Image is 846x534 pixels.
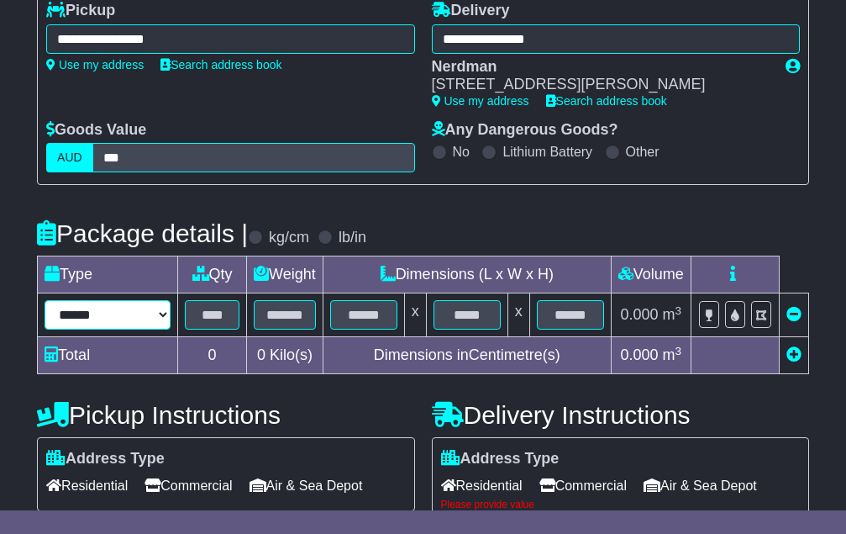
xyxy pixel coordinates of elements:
[507,293,529,337] td: x
[621,346,659,363] span: 0.000
[46,450,165,468] label: Address Type
[546,94,667,108] a: Search address book
[441,450,560,468] label: Address Type
[675,304,682,317] sup: 3
[46,473,128,499] span: Residential
[404,293,426,337] td: x
[539,473,627,499] span: Commercial
[46,2,115,20] label: Pickup
[323,256,611,293] td: Dimensions (L x W x H)
[145,473,232,499] span: Commercial
[38,256,178,293] td: Type
[621,306,659,323] span: 0.000
[786,346,801,363] a: Add new item
[611,256,691,293] td: Volume
[178,256,247,293] td: Qty
[432,76,769,94] div: [STREET_ADDRESS][PERSON_NAME]
[323,337,611,374] td: Dimensions in Centimetre(s)
[663,346,682,363] span: m
[339,229,366,247] label: lb/in
[257,346,265,363] span: 0
[432,401,809,429] h4: Delivery Instructions
[250,473,363,499] span: Air & Sea Depot
[502,144,592,160] label: Lithium Battery
[178,337,247,374] td: 0
[46,121,146,140] label: Goods Value
[432,94,529,108] a: Use my address
[432,121,618,140] label: Any Dangerous Goods?
[644,473,757,499] span: Air & Sea Depot
[626,144,659,160] label: Other
[675,345,682,357] sup: 3
[432,58,769,77] div: Nerdman
[441,499,800,510] div: Please provide value
[453,144,470,160] label: No
[160,58,281,71] a: Search address book
[46,143,93,172] label: AUD
[786,306,801,323] a: Remove this item
[441,473,523,499] span: Residential
[663,306,682,323] span: m
[247,337,323,374] td: Kilo(s)
[38,337,178,374] td: Total
[269,229,309,247] label: kg/cm
[46,58,144,71] a: Use my address
[432,2,510,20] label: Delivery
[37,401,414,429] h4: Pickup Instructions
[247,256,323,293] td: Weight
[37,219,248,247] h4: Package details |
